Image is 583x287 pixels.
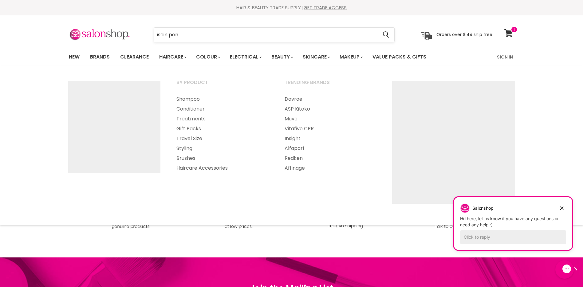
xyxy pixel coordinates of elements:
[277,78,384,93] a: Trending Brands
[493,51,517,63] a: Sign In
[64,48,462,66] ul: Main menu
[277,124,384,134] a: Vitafive CPR
[277,94,384,173] ul: Main menu
[191,51,224,63] a: Colour
[85,51,114,63] a: Brands
[304,4,347,11] a: GET TRADE ACCESS
[61,5,522,11] div: HAIR & BEAUTY TRADE SUPPLY |
[368,51,431,63] a: Value Packs & Gifts
[449,196,577,259] iframe: Gorgias live chat campaigns
[169,94,276,173] ul: Main menu
[169,124,276,134] a: Gift Packs
[378,28,394,42] button: Search
[277,104,384,114] a: ASP Kitoko
[552,258,577,281] iframe: Gorgias live chat messenger
[169,114,276,124] a: Treatments
[61,48,522,66] nav: Main
[169,153,276,163] a: Brushes
[169,104,276,114] a: Conditioner
[154,27,395,42] form: Product
[277,163,384,173] a: Affinage
[277,143,384,153] a: Alfaparf
[225,51,266,63] a: Electrical
[436,32,494,37] p: Orders over $149 ship free!
[155,51,190,63] a: Haircare
[116,51,153,63] a: Clearance
[154,28,378,42] input: Search
[277,94,384,104] a: Davroe
[277,114,384,124] a: Muvo
[169,143,276,153] a: Styling
[169,78,276,93] a: By Product
[267,51,297,63] a: Beauty
[64,51,84,63] a: New
[169,134,276,143] a: Travel Size
[298,51,334,63] a: Skincare
[169,94,276,104] a: Shampoo
[335,51,367,63] a: Makeup
[277,153,384,163] a: Redken
[169,163,276,173] a: Haircare Accessories
[277,134,384,143] a: Insight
